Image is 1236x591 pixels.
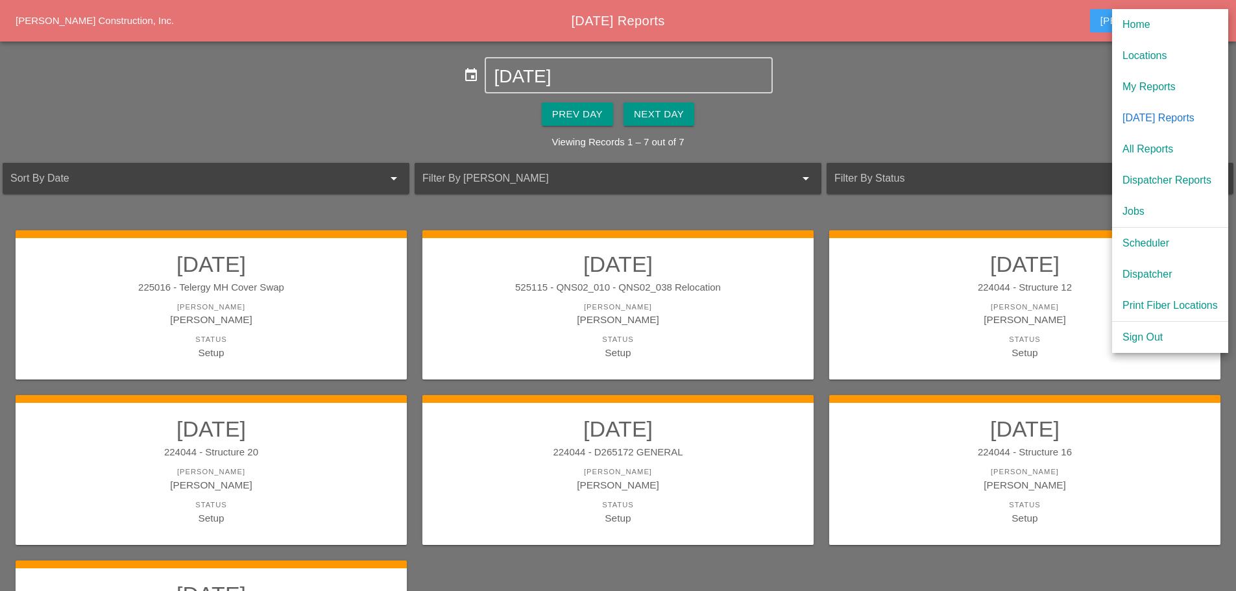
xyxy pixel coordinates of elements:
h2: [DATE] [29,251,394,277]
div: [PERSON_NAME] [842,302,1207,313]
a: [PERSON_NAME] Construction, Inc. [16,15,174,26]
a: [DATE]224044 - Structure 12[PERSON_NAME][PERSON_NAME]StatusSetup [842,251,1207,360]
h2: [DATE] [29,416,394,442]
button: Prev Day [542,103,613,126]
div: Setup [842,345,1207,360]
a: All Reports [1112,134,1228,165]
i: arrow_drop_down [386,171,402,186]
h2: [DATE] [842,251,1207,277]
div: [DATE] Reports [1122,110,1218,126]
div: Setup [435,511,801,525]
a: Scheduler [1112,228,1228,259]
h2: [DATE] [842,416,1207,442]
a: [DATE]525115 - QNS02_010 - QNS02_038 Relocation[PERSON_NAME][PERSON_NAME]StatusSetup [435,251,801,360]
div: Setup [842,511,1207,525]
a: Print Fiber Locations [1112,290,1228,321]
h2: [DATE] [435,251,801,277]
div: Setup [29,511,394,525]
div: All Reports [1122,141,1218,157]
h2: [DATE] [435,416,801,442]
input: Select Date [494,66,763,87]
a: Dispatcher Reports [1112,165,1228,196]
a: Dispatcher [1112,259,1228,290]
i: event [463,67,479,83]
div: Dispatcher Reports [1122,173,1218,188]
div: [PERSON_NAME] [435,466,801,477]
div: [PERSON_NAME] [435,312,801,327]
div: [PERSON_NAME] [435,477,801,492]
div: Scheduler [1122,235,1218,251]
div: [PERSON_NAME] [1100,13,1205,29]
button: [PERSON_NAME] [1090,9,1215,32]
div: 224044 - Structure 12 [842,280,1207,295]
div: 224044 - Structure 16 [842,445,1207,460]
span: [DATE] Reports [571,14,664,28]
div: 225016 - Telergy MH Cover Swap [29,280,394,295]
div: Sign Out [1122,330,1218,345]
div: [PERSON_NAME] [842,312,1207,327]
div: [PERSON_NAME] [29,302,394,313]
div: Status [29,334,394,345]
a: [DATE]225016 - Telergy MH Cover Swap[PERSON_NAME][PERSON_NAME]StatusSetup [29,251,394,360]
div: Setup [435,345,801,360]
div: Setup [29,345,394,360]
div: Jobs [1122,204,1218,219]
div: [PERSON_NAME] [29,477,394,492]
div: [PERSON_NAME] [29,312,394,327]
div: Status [842,334,1207,345]
div: [PERSON_NAME] [435,302,801,313]
a: Locations [1112,40,1228,71]
div: My Reports [1122,79,1218,95]
div: [PERSON_NAME] [842,477,1207,492]
i: arrow_drop_down [798,171,814,186]
a: [DATE] Reports [1112,103,1228,134]
a: [DATE]224044 - D265172 GENERAL[PERSON_NAME][PERSON_NAME]StatusSetup [435,416,801,525]
div: 224044 - Structure 20 [29,445,394,460]
a: [DATE]224044 - Structure 16[PERSON_NAME][PERSON_NAME]StatusSetup [842,416,1207,525]
div: Status [435,334,801,345]
a: [DATE]224044 - Structure 20[PERSON_NAME][PERSON_NAME]StatusSetup [29,416,394,525]
div: Home [1122,17,1218,32]
div: Print Fiber Locations [1122,298,1218,313]
a: Home [1112,9,1228,40]
div: Dispatcher [1122,267,1218,282]
a: My Reports [1112,71,1228,103]
div: Next Day [634,107,684,122]
div: Locations [1122,48,1218,64]
button: Next Day [624,103,694,126]
div: [PERSON_NAME] [842,466,1207,477]
div: [PERSON_NAME] [29,466,394,477]
a: Jobs [1112,196,1228,227]
div: Prev Day [552,107,603,122]
div: 224044 - D265172 GENERAL [435,445,801,460]
div: Status [435,500,801,511]
div: 525115 - QNS02_010 - QNS02_038 Relocation [435,280,801,295]
div: Status [29,500,394,511]
div: Status [842,500,1207,511]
